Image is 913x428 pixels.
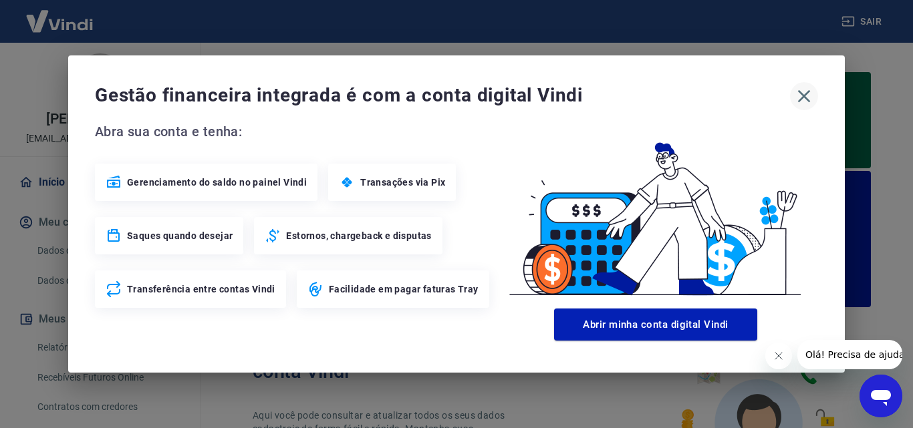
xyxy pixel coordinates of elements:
[95,82,790,109] span: Gestão financeira integrada é com a conta digital Vindi
[797,340,902,369] iframe: Mensagem da empresa
[127,176,307,189] span: Gerenciamento do saldo no painel Vindi
[8,9,112,20] span: Olá! Precisa de ajuda?
[286,229,431,242] span: Estornos, chargeback e disputas
[765,343,792,369] iframe: Fechar mensagem
[493,121,818,303] img: Good Billing
[127,282,275,296] span: Transferência entre contas Vindi
[95,121,493,142] span: Abra sua conta e tenha:
[360,176,445,189] span: Transações via Pix
[860,375,902,417] iframe: Botão para abrir a janela de mensagens
[127,229,233,242] span: Saques quando desejar
[554,308,757,341] button: Abrir minha conta digital Vindi
[329,282,479,296] span: Facilidade em pagar faturas Tray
